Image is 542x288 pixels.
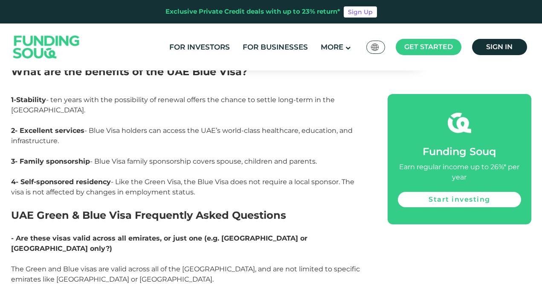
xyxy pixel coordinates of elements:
span: More [321,43,343,51]
span: - Are these visas valid across all emirates, or just one (e.g. [GEOGRAPHIC_DATA] or [GEOGRAPHIC_D... [11,234,307,253]
a: For Businesses [241,40,310,54]
img: Logo [5,26,88,69]
strong: 1-Stability [11,96,46,104]
div: Earn regular income up to 26%* per year [398,162,521,182]
span: UAE Green & Blue Visa Frequently Asked Questions [11,209,286,221]
span: Funding Souq [423,145,496,158]
strong: 3- Family sponsorship [11,157,90,165]
span: The Green and Blue visas are valid across all of the [GEOGRAPHIC_DATA], and are not limited to sp... [11,265,360,283]
span: - Blue Visa holders can access the UAE’s world-class healthcare, education, and infrastructure. [11,126,353,145]
span: - Blue Visa family sponsorship covers spouse, children and parents. [11,157,317,165]
img: SA Flag [371,44,379,51]
strong: 2- Excellent services [11,126,84,135]
img: fsicon [448,111,471,135]
a: Sign Up [344,6,377,18]
strong: 4- Self-sponsored residency [11,178,111,186]
span: What are the benefits of the UAE Blue Visa? [11,65,247,78]
a: For Investors [167,40,232,54]
a: Sign in [472,39,527,55]
span: - Like the Green Visa, the Blue Visa does not require a local sponsor. The visa is not affected b... [11,178,354,196]
span: - ten years with the possibility of renewal offers the chance to settle long-term in the [GEOGRAP... [11,96,335,114]
a: Start investing [398,192,521,207]
div: Exclusive Private Credit deals with up to 23% return* [165,7,340,17]
span: Get started [404,43,453,51]
span: Sign in [486,43,513,51]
